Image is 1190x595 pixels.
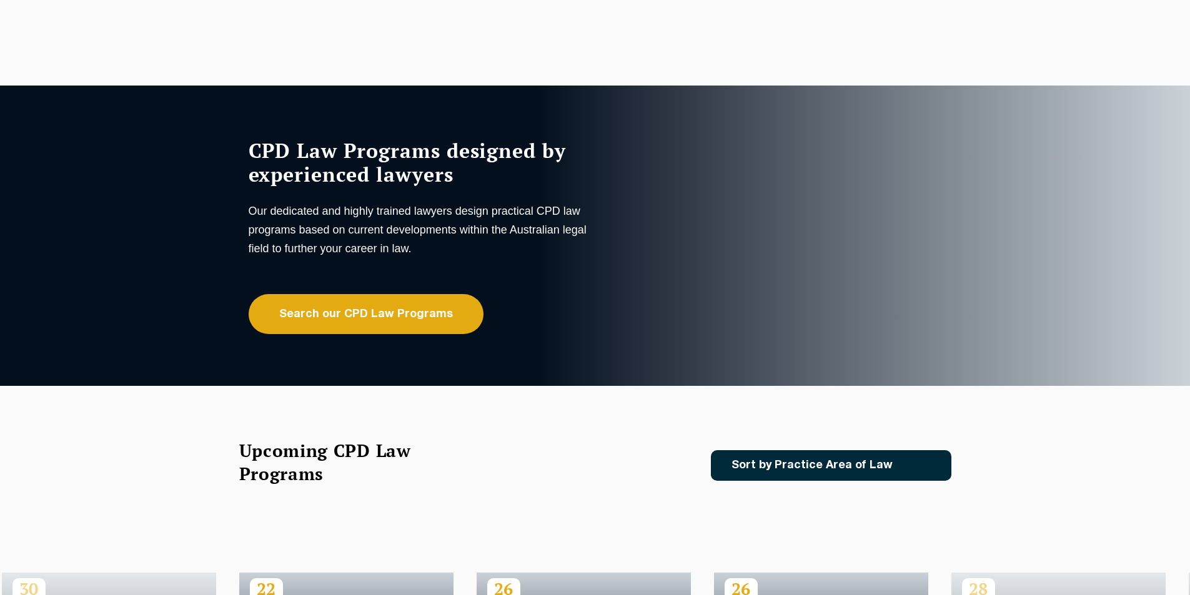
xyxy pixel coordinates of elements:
h2: Upcoming CPD Law Programs [239,439,442,485]
h1: CPD Law Programs designed by experienced lawyers [249,139,592,186]
img: Icon [913,460,927,471]
p: Our dedicated and highly trained lawyers design practical CPD law programs based on current devel... [249,202,592,258]
a: Search our CPD Law Programs [249,294,483,334]
a: Sort by Practice Area of Law [711,450,951,481]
